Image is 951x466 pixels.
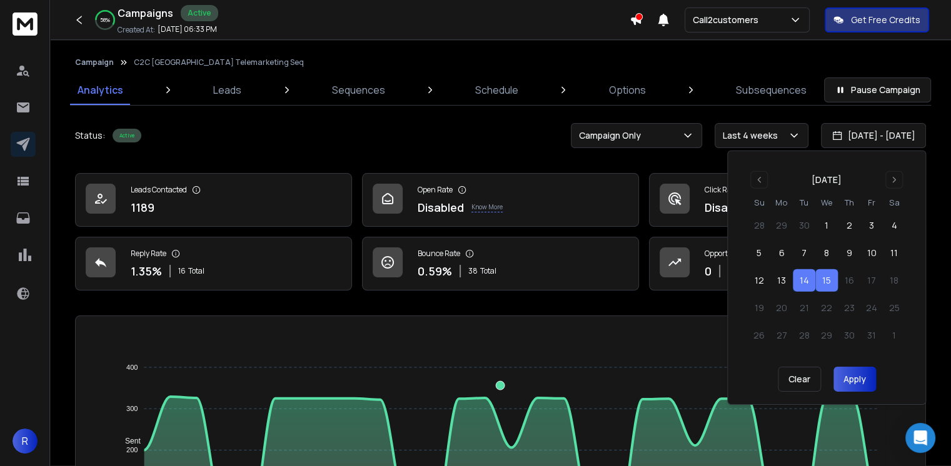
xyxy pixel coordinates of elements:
a: Click RateDisabledKnow More [649,173,926,227]
div: Active [113,129,141,142]
p: Options [609,82,646,97]
button: 15 [815,269,838,292]
span: 16 [178,266,186,276]
button: 28 [748,214,770,237]
p: Opportunities [705,249,752,259]
button: 13 [770,269,793,292]
p: Leads [213,82,241,97]
button: 30 [793,214,815,237]
tspan: 200 [126,446,138,454]
p: Last 4 weeks [723,129,783,142]
p: Sequences [332,82,385,97]
a: Opportunities0$0 [649,237,926,290]
button: [DATE] - [DATE] [821,123,926,148]
tspan: 300 [126,405,138,412]
p: Call2customers [693,14,763,26]
th: Saturday [883,196,905,209]
p: Leads Contacted [131,185,187,195]
p: Bounce Rate [418,249,460,259]
th: Thursday [838,196,860,209]
p: Schedule [475,82,518,97]
button: 4 [883,214,905,237]
p: 1189 [131,199,154,216]
div: Open Intercom Messenger [905,423,935,453]
p: Reply Rate [131,249,166,259]
span: Total [188,266,204,276]
p: Click Rate [705,185,738,195]
button: 10 [860,242,883,264]
th: Friday [860,196,883,209]
tspan: 400 [126,364,138,371]
button: Apply [833,367,876,392]
span: Sent [116,437,141,445]
button: Clear [778,367,821,392]
span: 38 [468,266,478,276]
button: 7 [793,242,815,264]
a: Open RateDisabledKnow More [362,173,639,227]
button: 11 [883,242,905,264]
button: 9 [838,242,860,264]
div: Active [181,5,218,21]
button: Go to next month [885,171,903,189]
button: 12 [748,269,770,292]
a: Subsequences [728,75,814,105]
p: Created At: [118,25,155,35]
p: Subsequences [736,82,807,97]
a: Bounce Rate0.59%38Total [362,237,639,290]
p: 0 [705,262,712,280]
th: Wednesday [815,196,838,209]
p: Analytics [78,82,123,97]
button: 14 [793,269,815,292]
p: 1.35 % [131,262,162,280]
button: 3 [860,214,883,237]
span: Total [480,266,496,276]
th: Monday [770,196,793,209]
p: Campaign Only [579,129,646,142]
a: Sequences [325,75,393,105]
button: Campaign [75,57,114,67]
a: Schedule [468,75,526,105]
th: Sunday [748,196,770,209]
h1: Campaigns [118,6,173,21]
p: Open Rate [418,185,453,195]
p: 0.59 % [418,262,452,280]
button: 8 [815,242,838,264]
button: Get Free Credits [825,7,929,32]
a: Leads [206,75,249,105]
a: Leads Contacted1189 [75,173,352,227]
button: 29 [770,214,793,237]
a: Analytics [70,75,131,105]
button: 1 [815,214,838,237]
p: Get Free Credits [851,14,920,26]
button: Go to previous month [750,171,768,189]
th: Tuesday [793,196,815,209]
p: Know More [471,202,503,212]
button: R [13,429,38,454]
p: Status: [75,129,105,142]
p: 58 % [100,16,110,24]
button: Pause Campaign [824,77,931,102]
p: Disabled [705,199,751,216]
p: Disabled [418,199,464,216]
button: 6 [770,242,793,264]
button: 5 [748,242,770,264]
a: Reply Rate1.35%16Total [75,237,352,290]
div: [DATE] [812,174,842,186]
button: 2 [838,214,860,237]
p: C2C [GEOGRAPHIC_DATA] Telemarketing Seq [134,57,304,67]
p: [DATE] 06:33 PM [158,24,217,34]
a: Options [601,75,653,105]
